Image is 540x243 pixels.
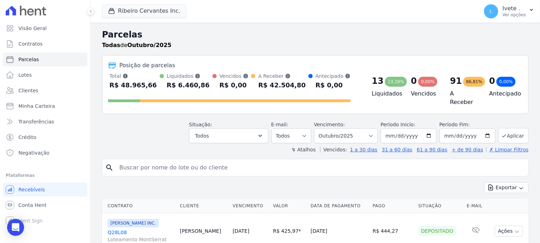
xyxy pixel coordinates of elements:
[18,134,36,141] span: Crédito
[102,4,186,18] button: Ribeiro Cervantes Inc.
[233,228,249,234] a: [DATE]
[105,163,114,172] i: search
[418,77,437,87] div: 0,00%
[18,202,46,209] span: Conta Hent
[411,75,417,87] div: 0
[415,199,464,213] th: Situação
[230,199,270,213] th: Vencimento
[119,61,175,70] div: Posição de parcelas
[3,198,87,212] a: Conta Hent
[18,40,42,47] span: Contratos
[220,73,249,80] div: Vencidos
[385,77,407,87] div: 13,19%
[220,80,249,91] div: R$ 0,00
[108,236,174,243] span: Loteamento MontSerrat
[489,75,495,87] div: 0
[381,122,415,127] label: Período Inicío:
[108,229,174,243] a: Q28L08Loteamento MontSerrat
[463,77,485,87] div: 86,81%
[496,77,516,87] div: 0,00%
[3,83,87,98] a: Clientes
[490,9,493,14] span: I.
[291,147,316,152] label: ↯ Atalhos
[18,149,50,156] span: Negativação
[18,25,47,32] span: Visão Geral
[316,73,351,80] div: Antecipado
[450,89,478,106] h4: A Receber
[418,226,456,236] div: Depositado
[450,75,462,87] div: 91
[308,199,370,213] th: Data de Pagamento
[464,199,488,213] th: E-mail
[102,42,120,48] strong: Todas
[102,28,529,41] h2: Parcelas
[417,147,447,152] a: 61 a 90 dias
[3,68,87,82] a: Lotes
[167,73,210,80] div: Liquidados
[411,89,439,98] h4: Vencidos
[258,80,306,91] div: R$ 42.504,80
[18,56,39,63] span: Parcelas
[439,121,495,128] label: Período Fim:
[109,73,157,80] div: Total
[3,99,87,113] a: Minha Carteira
[115,161,525,175] input: Buscar por nome do lote ou do cliente
[320,147,347,152] label: Vencidos:
[189,128,268,143] button: Todos
[109,80,157,91] div: R$ 48.965,66
[177,199,230,213] th: Cliente
[486,147,529,152] a: ✗ Limpar Filtros
[314,122,345,127] label: Vencimento:
[3,183,87,197] a: Recebíveis
[18,87,38,94] span: Clientes
[18,118,54,125] span: Transferências
[127,42,172,48] strong: Outubro/2025
[7,219,24,236] div: Open Intercom Messenger
[258,73,306,80] div: A Receber
[195,132,209,140] span: Todos
[18,186,45,193] span: Recebíveis
[18,103,55,110] span: Minha Carteira
[3,21,87,35] a: Visão Geral
[370,199,415,213] th: Pago
[3,130,87,144] a: Crédito
[502,12,526,18] p: Ver opções
[478,1,540,21] button: I. Ivete . Ver opções
[350,147,377,152] a: 1 a 30 dias
[3,146,87,160] a: Negativação
[452,147,483,152] a: + de 90 dias
[102,41,171,50] p: de
[502,5,526,12] p: Ivete .
[108,219,159,227] span: [PERSON_NAME] INC.
[484,182,529,193] button: Exportar
[6,171,85,180] div: Plataformas
[102,199,177,213] th: Contrato
[189,122,212,127] label: Situação:
[270,199,308,213] th: Valor
[316,80,351,91] div: R$ 0,00
[495,226,523,237] button: Ações
[3,52,87,66] a: Parcelas
[18,71,32,79] span: Lotes
[167,80,210,91] div: R$ 6.460,86
[271,122,289,127] label: E-mail:
[372,89,400,98] h4: Liquidados
[3,115,87,129] a: Transferências
[489,89,517,98] h4: Antecipado
[498,128,529,143] button: Aplicar
[372,75,383,87] div: 13
[3,37,87,51] a: Contratos
[382,147,412,152] a: 31 a 60 dias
